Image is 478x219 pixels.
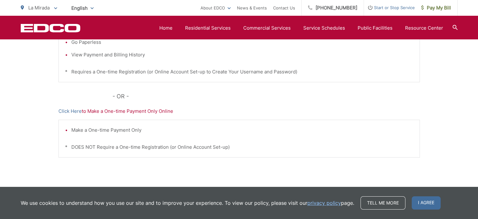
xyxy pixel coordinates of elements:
[243,24,291,32] a: Commercial Services
[307,199,341,207] a: privacy policy
[58,107,420,115] p: to Make a One-time Payment Only Online
[65,68,413,76] p: * Requires a One-time Registration (or Online Account Set-up to Create Your Username and Password)
[71,126,413,134] li: Make a One-time Payment Only
[113,92,420,101] p: - OR -
[421,4,451,12] span: Pay My Bill
[360,196,405,210] a: Tell me more
[358,24,393,32] a: Public Facilities
[303,24,345,32] a: Service Schedules
[237,4,267,12] a: News & Events
[273,4,295,12] a: Contact Us
[28,5,50,11] span: La Mirada
[58,107,82,115] a: Click Here
[67,3,98,14] span: English
[21,199,354,207] p: We use cookies to understand how you use our site and to improve your experience. To view our pol...
[65,143,413,151] p: * DOES NOT Require a One-time Registration (or Online Account Set-up)
[159,24,173,32] a: Home
[201,4,231,12] a: About EDCO
[185,24,231,32] a: Residential Services
[21,24,80,32] a: EDCD logo. Return to the homepage.
[71,38,413,46] li: Go Paperless
[405,24,443,32] a: Resource Center
[71,51,413,59] li: View Payment and Billing History
[412,196,441,210] span: I agree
